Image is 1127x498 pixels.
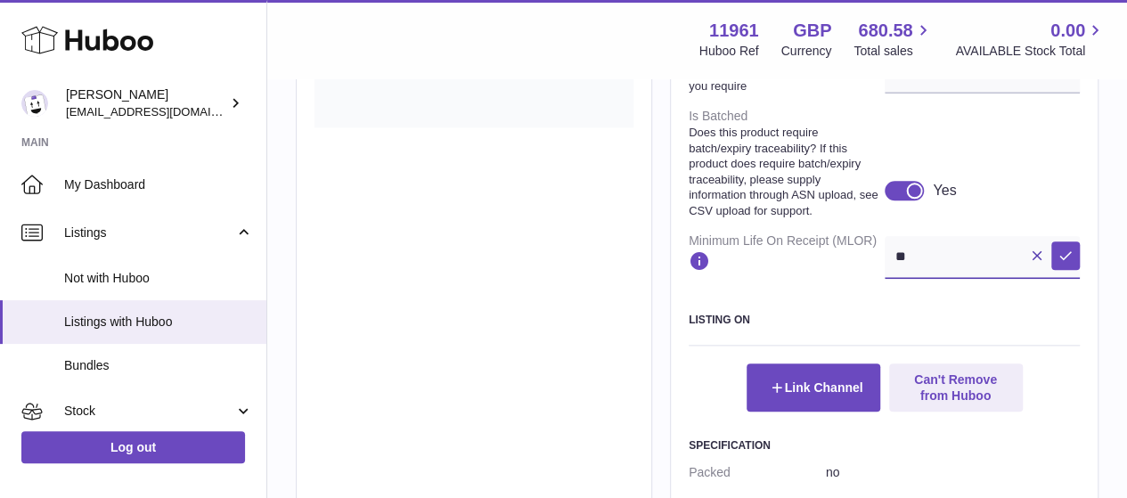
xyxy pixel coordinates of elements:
h3: Specification [689,438,1080,453]
button: Link Channel [747,363,880,412]
span: Listings [64,225,234,241]
dt: Packed [689,457,826,488]
dt: Is Batched [689,101,885,225]
span: 680.58 [858,19,912,43]
h3: Listing On [689,313,1080,327]
dt: Minimum Life On Receipt (MLOR) [689,225,885,285]
a: 680.58 Total sales [853,19,933,60]
strong: GBP [793,19,831,43]
span: Bundles [64,357,253,374]
span: Listings with Huboo [64,314,253,331]
span: Total sales [853,43,933,60]
span: AVAILABLE Stock Total [955,43,1106,60]
div: [PERSON_NAME] [66,86,226,120]
span: My Dashboard [64,176,253,193]
span: Stock [64,403,234,420]
strong: Does this product require batch/expiry traceability? If this product does require batch/expiry tr... [689,125,880,218]
span: 0.00 [1050,19,1085,43]
a: 0.00 AVAILABLE Stock Total [955,19,1106,60]
span: Not with Huboo [64,270,253,287]
span: [EMAIL_ADDRESS][DOMAIN_NAME] [66,104,262,118]
img: internalAdmin-11961@internal.huboo.com [21,90,48,117]
div: Huboo Ref [699,43,759,60]
div: Yes [933,181,956,200]
dd: no [826,457,1080,488]
strong: 11961 [709,19,759,43]
button: Can't Remove from Huboo [889,363,1023,412]
a: Log out [21,431,245,463]
div: Currency [781,43,832,60]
